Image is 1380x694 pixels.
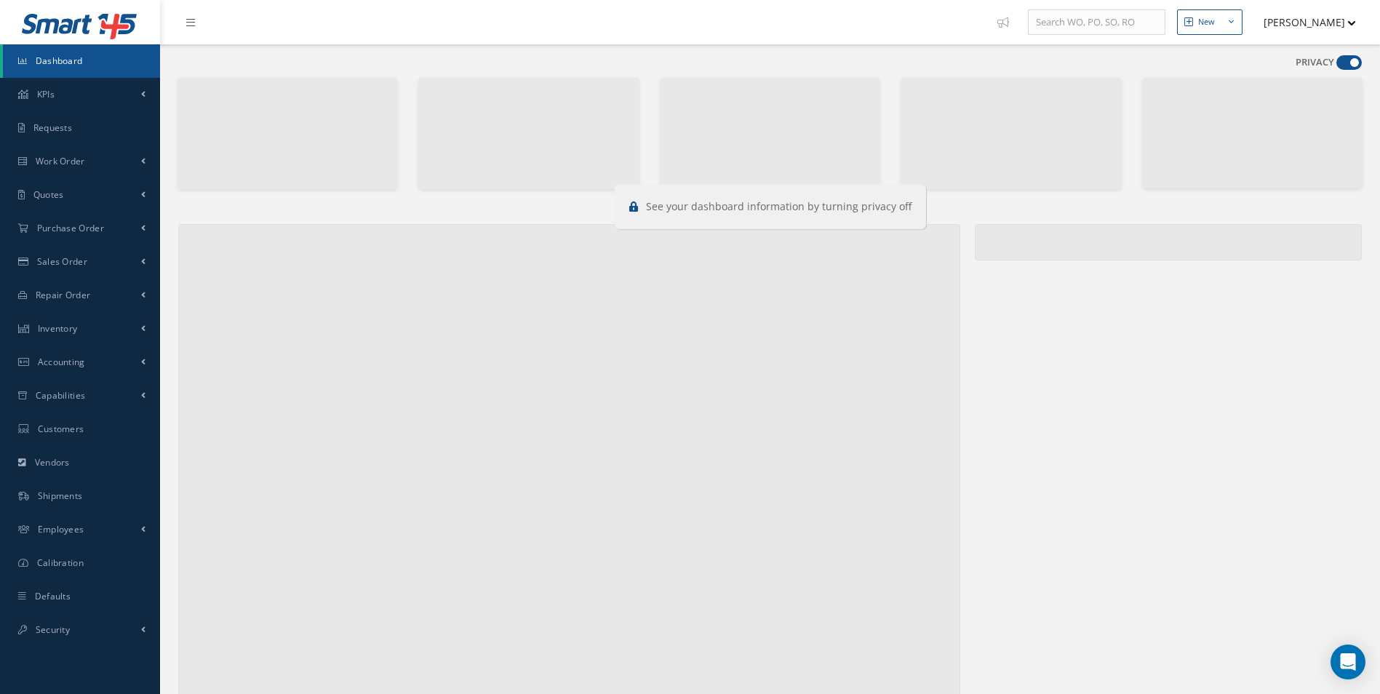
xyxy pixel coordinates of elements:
[38,356,85,368] span: Accounting
[33,188,64,201] span: Quotes
[1198,16,1215,28] div: New
[646,199,912,213] span: See your dashboard information by turning privacy off
[37,88,55,100] span: KPIs
[36,155,85,167] span: Work Order
[36,55,83,67] span: Dashboard
[33,121,72,134] span: Requests
[1028,9,1165,36] input: Search WO, PO, SO, RO
[36,289,91,301] span: Repair Order
[38,523,84,535] span: Employees
[37,222,104,234] span: Purchase Order
[37,557,84,569] span: Calibration
[3,44,160,78] a: Dashboard
[38,490,83,502] span: Shipments
[1331,645,1365,679] div: Open Intercom Messenger
[36,389,86,402] span: Capabilities
[35,456,70,468] span: Vendors
[35,590,71,602] span: Defaults
[37,255,87,268] span: Sales Order
[1250,8,1356,36] button: [PERSON_NAME]
[1177,9,1243,35] button: New
[38,423,84,435] span: Customers
[36,623,70,636] span: Security
[38,322,78,335] span: Inventory
[1296,55,1334,70] label: PRIVACY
